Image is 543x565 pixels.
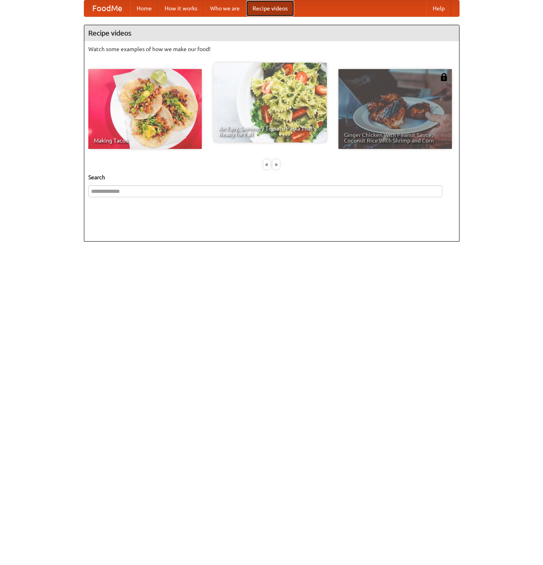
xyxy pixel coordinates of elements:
a: Home [130,0,158,16]
div: » [272,159,280,169]
a: Who we are [204,0,246,16]
span: Making Tacos [94,138,196,143]
p: Watch some examples of how we make our food! [88,45,455,53]
a: FoodMe [84,0,130,16]
h4: Recipe videos [84,25,459,41]
a: How it works [158,0,204,16]
a: Making Tacos [88,69,202,149]
a: Help [426,0,451,16]
a: Recipe videos [246,0,294,16]
span: An Easy, Summery Tomato Pasta That's Ready for Fall [219,126,321,137]
div: « [263,159,271,169]
a: An Easy, Summery Tomato Pasta That's Ready for Fall [213,63,327,143]
h5: Search [88,173,455,181]
img: 483408.png [440,73,448,81]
